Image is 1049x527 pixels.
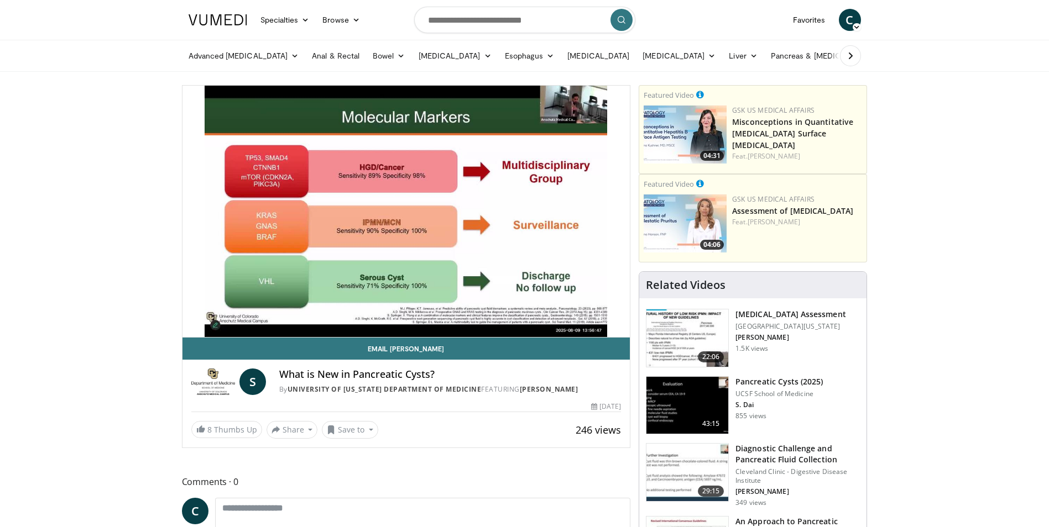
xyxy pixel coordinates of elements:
h3: Diagnostic Challenge and Pancreatic Fluid Collection [735,443,860,465]
a: Email [PERSON_NAME] [182,338,630,360]
p: 855 views [735,412,766,420]
img: ea8305e5-ef6b-4575-a231-c141b8650e1f.jpg.150x105_q85_crop-smart_upscale.jpg [644,106,727,164]
span: 29:15 [698,486,724,497]
a: [PERSON_NAME] [748,217,800,226]
a: [MEDICAL_DATA] [412,45,498,67]
div: Feat. [732,217,862,227]
a: 29:15 Diagnostic Challenge and Pancreatic Fluid Collection Cleveland Clinic - Digestive Disease I... [646,443,860,507]
a: C [182,498,208,524]
span: 246 views [576,423,621,436]
span: 22:06 [698,351,724,362]
p: 349 views [735,498,766,507]
p: [GEOGRAPHIC_DATA][US_STATE] [735,322,846,331]
a: 04:06 [644,194,727,252]
a: University of [US_STATE] Department of Medicine [288,384,482,394]
input: Search topics, interventions [414,7,635,33]
a: [PERSON_NAME] [520,384,578,394]
a: [PERSON_NAME] [748,151,800,161]
p: [PERSON_NAME] [735,487,860,496]
img: University of Colorado Department of Medicine [191,368,235,395]
a: 8 Thumbs Up [191,421,262,438]
a: GSK US Medical Affairs [732,106,815,115]
a: C [839,9,861,31]
button: Share [267,421,318,439]
img: VuMedi Logo [189,14,247,25]
a: Favorites [786,9,832,31]
button: Save to [322,421,378,439]
h4: Related Videos [646,278,726,292]
a: Liver [722,45,764,67]
a: [MEDICAL_DATA] [636,45,722,67]
span: 04:06 [700,240,724,250]
a: 43:15 Pancreatic Cysts (2025) UCSF School of Medicine S. Dai 855 views [646,376,860,435]
small: Featured Video [644,90,694,100]
video-js: Video Player [182,86,630,338]
p: 1.5K views [735,344,768,353]
a: Browse [316,9,367,31]
img: 2a8c82cf-33b7-4529-b50b-997bf1bf28ed.150x105_q85_crop-smart_upscale.jpg [646,377,728,434]
a: GSK US Medical Affairs [732,194,815,204]
h3: [MEDICAL_DATA] Assessment [735,309,846,320]
span: 43:15 [698,418,724,429]
p: S. Dai [735,400,823,409]
p: UCSF School of Medicine [735,389,823,398]
div: Feat. [732,151,862,161]
a: Advanced [MEDICAL_DATA] [182,45,306,67]
p: [PERSON_NAME] [735,333,846,342]
img: 31b7e813-d228-42d3-be62-e44350ef88b5.jpg.150x105_q85_crop-smart_upscale.jpg [644,194,727,252]
span: Comments 0 [182,475,631,489]
a: Assessment of [MEDICAL_DATA] [732,205,853,216]
a: Pancreas & [MEDICAL_DATA] [764,45,894,67]
a: Specialties [254,9,316,31]
a: Misconceptions in Quantitative [MEDICAL_DATA] Surface [MEDICAL_DATA] [732,117,853,150]
p: Cleveland Clinic - Digestive Disease Institute [735,467,860,485]
span: 8 [207,424,212,435]
a: Bowel [366,45,411,67]
img: f2de704e-e447-4d57-80c9-833d99ae96b1.150x105_q85_crop-smart_upscale.jpg [646,309,728,367]
h3: Pancreatic Cysts (2025) [735,376,823,387]
a: Esophagus [498,45,561,67]
img: 7a1cb544-669a-4e07-9a7a-1466b74f52a8.150x105_q85_crop-smart_upscale.jpg [646,444,728,501]
a: S [239,368,266,395]
div: By FEATURING [279,384,621,394]
div: [DATE] [591,402,621,412]
a: [MEDICAL_DATA] [561,45,636,67]
a: 04:31 [644,106,727,164]
small: Featured Video [644,179,694,189]
span: 04:31 [700,151,724,161]
a: Anal & Rectal [305,45,366,67]
h4: What is New in Pancreatic Cysts? [279,368,621,381]
a: 22:06 [MEDICAL_DATA] Assessment [GEOGRAPHIC_DATA][US_STATE] [PERSON_NAME] 1.5K views [646,309,860,367]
